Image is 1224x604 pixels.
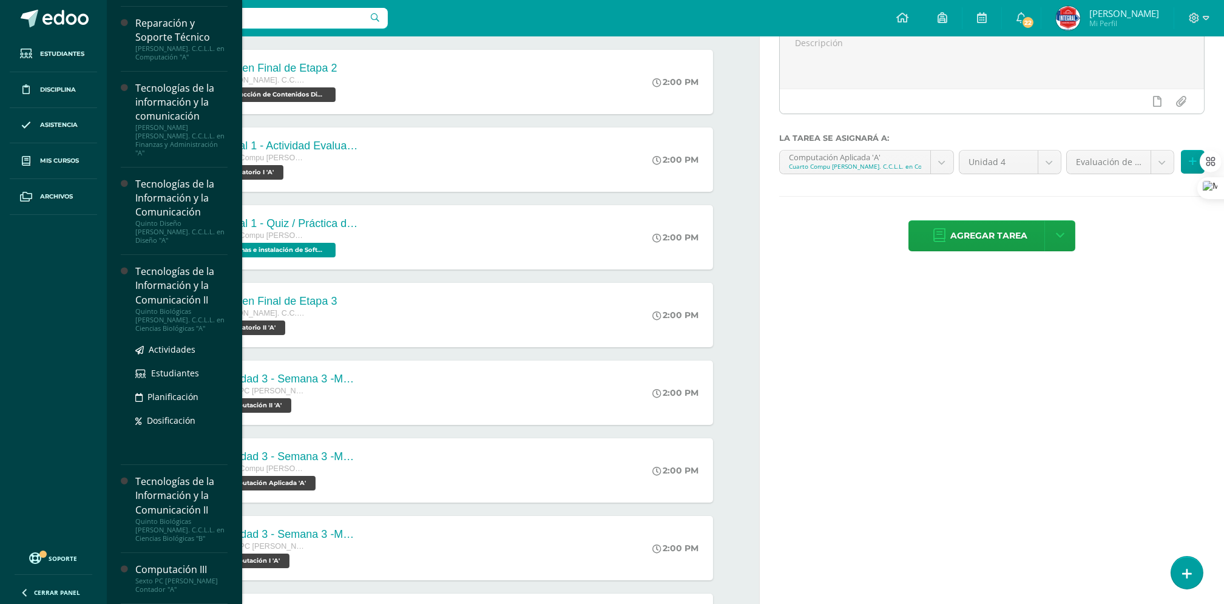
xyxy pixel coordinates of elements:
a: Estudiantes [10,36,97,72]
div: [PERSON_NAME]. C.C.L.L. en Computación "A" [135,44,228,61]
a: Planificación [135,390,228,404]
span: Producción de Contenidos Digitales 'A' [214,87,336,102]
a: Disciplina [10,72,97,108]
div: Tecnologías de la Información y la Comunicación II [135,265,228,307]
span: Computación Aplicada 'A' [214,476,316,490]
span: Mis cursos [40,156,79,166]
span: [PERSON_NAME] [1089,7,1159,19]
span: Unidad 4 [969,151,1029,174]
a: Reparación y Soporte Técnico[PERSON_NAME]. C.C.L.L. en Computación "A" [135,16,228,61]
a: Actividades [135,342,228,356]
div: Parcial 1 - Actividad Evaluatoria de los contenidos de la Actividad 2 y 3 [214,140,360,152]
div: Actividad 3 - Semana 3 -Márgenes, Tipografías, Índices, Títulos, Tablas de contenidos, Normas APA... [214,528,360,541]
div: 2:00 PM [652,232,698,243]
a: Archivos [10,179,97,215]
span: Actividades [149,344,195,355]
span: [PERSON_NAME]. C.C.L.L. en Computación [214,76,305,84]
span: Cuarto Compu [PERSON_NAME]. C.C.L.L. en Computación [214,464,305,473]
div: Tecnologías de la información y la comunicación [135,81,228,123]
div: Parcial 1 - Quiz / Práctica de identificación de los componentes internos de la PC. Práctica de e... [214,217,360,230]
span: Cuarto Compu [PERSON_NAME]. C.C.L.L. en Computación [214,154,305,162]
div: 2:00 PM [652,310,698,321]
span: 22 [1021,16,1035,29]
div: Cuarto Compu [PERSON_NAME]. C.C.L.L. en Computación [789,162,921,171]
a: Mis cursos [10,143,97,179]
div: Actividad 3 - Semana 3 -Márgenes, Tipografías, Índices, Títulos, Tablas de contenidos, Normas APA... [214,450,360,463]
div: Tecnologías de la Información y la Comunicación [135,177,228,219]
input: Busca un usuario... [115,8,388,29]
a: Evaluación de Bimestre (40.0%) [1067,151,1174,174]
span: Cuarto PC [PERSON_NAME] [214,542,305,551]
span: Evaluación de Bimestre (40.0%) [1076,151,1141,174]
span: Asistencia [40,120,78,130]
span: Archivos [40,192,73,202]
span: Agregar tarea [950,221,1027,251]
span: Soporte [49,554,78,563]
span: Dosificación [147,415,195,426]
a: Soporte [15,549,92,566]
a: Tecnologías de la Información y la Comunicación IIQuinto Biológicas [PERSON_NAME]. C.C.L.L. en Ci... [135,265,228,332]
span: Estudiantes [40,49,84,59]
a: Computación IIISexto PC [PERSON_NAME] Contador "A" [135,563,228,594]
div: 2:00 PM [652,543,698,554]
div: 2:00 PM [652,465,698,476]
span: Computación I 'A' [214,554,289,568]
span: Cuarto Compu [PERSON_NAME]. C.C.L.L. en Computación [214,231,305,240]
span: Cerrar panel [34,588,80,597]
div: 2:00 PM [652,76,698,87]
a: Dosificación [135,413,228,427]
a: Unidad 4 [959,151,1061,174]
a: Estudiantes [135,366,228,380]
span: Mi Perfil [1089,18,1159,29]
div: Sexto PC [PERSON_NAME] Contador "A" [135,577,228,594]
div: 2:00 PM [652,154,698,165]
span: Estudiantes [151,367,199,379]
span: Disciplina [40,85,76,95]
div: Examen Final de Etapa 2 [214,62,339,75]
span: Planificación [147,391,198,402]
div: 2:00 PM [652,387,698,398]
span: [PERSON_NAME]. C.C.L.L. en Computación [214,309,305,317]
a: Tecnologías de la Información y la ComunicaciónQuinto Diseño [PERSON_NAME]. C.C.L.L. en Diseño "A" [135,177,228,245]
div: Examen Final de Etapa 3 [214,295,337,308]
div: [PERSON_NAME] [PERSON_NAME]. C.C.L.L. en Finanzas y Administración "A" [135,123,228,157]
span: Laboratorio II 'A' [214,321,285,335]
div: Quinto Biológicas [PERSON_NAME]. C.C.L.L. en Ciencias Biológicas "B" [135,517,228,543]
span: Computación II 'A' [214,398,291,413]
a: Tecnologías de la Información y la Comunicación IIQuinto Biológicas [PERSON_NAME]. C.C.L.L. en Ci... [135,475,228,542]
a: Computación Aplicada 'A'Cuarto Compu [PERSON_NAME]. C.C.L.L. en Computación [780,151,953,174]
div: Quinto Diseño [PERSON_NAME]. C.C.L.L. en Diseño "A" [135,219,228,245]
a: Asistencia [10,108,97,144]
div: Actividad 3 - Semana 3 -Márgenes, Tipografías, Índices, Títulos, Tablas de contenidos, Normas APA... [214,373,360,385]
div: Computación Aplicada 'A' [789,151,921,162]
a: Tecnologías de la información y la comunicación[PERSON_NAME] [PERSON_NAME]. C.C.L.L. en Finanzas ... [135,81,228,157]
div: Computación III [135,563,228,577]
label: La tarea se asignará a: [779,134,1205,143]
span: Sistemas e instalación de Software 'A' [214,243,336,257]
div: Reparación y Soporte Técnico [135,16,228,44]
div: Quinto Biológicas [PERSON_NAME]. C.C.L.L. en Ciencias Biológicas "A" [135,307,228,333]
div: Tecnologías de la Información y la Comunicación II [135,475,228,517]
span: Laboratorio I 'A' [214,165,283,180]
span: Quinto PC [PERSON_NAME] [214,387,305,395]
img: 5b05793df8038e2f74dd67e63a03d3f6.png [1056,6,1080,30]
